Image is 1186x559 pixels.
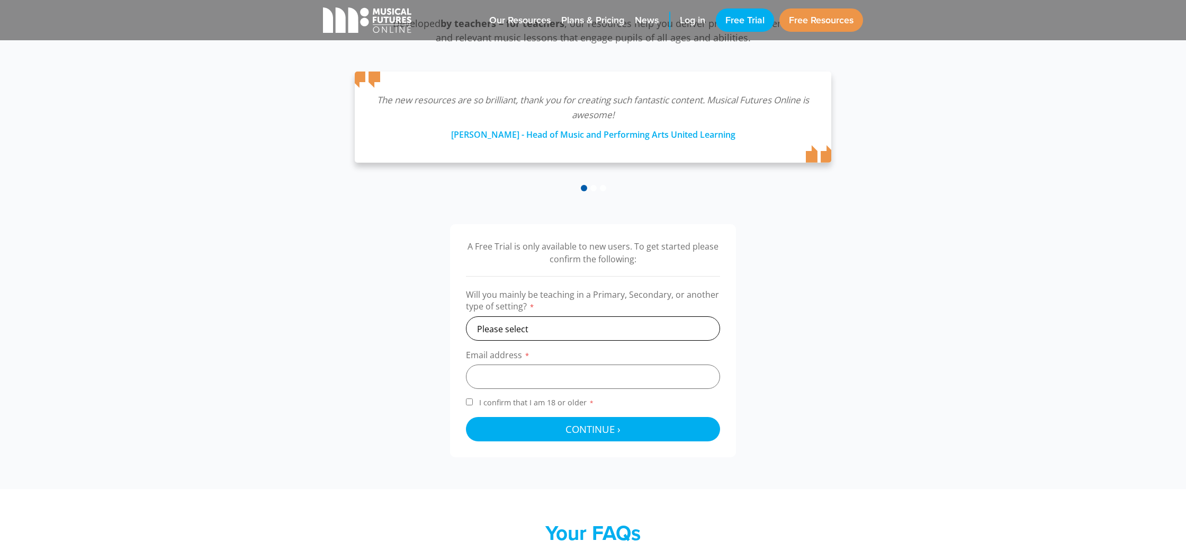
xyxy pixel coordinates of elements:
h2: Your FAQs [387,521,799,545]
span: Plans & Pricing [561,13,624,28]
span: I confirm that I am 18 or older [477,397,596,407]
span: Continue › [565,422,621,436]
input: I confirm that I am 18 or older* [466,398,473,405]
a: Free Trial [716,8,774,32]
a: Free Resources [779,8,863,32]
button: Continue › [466,417,720,441]
span: News [635,13,659,28]
span: Log in [680,13,705,28]
p: The new resources are so brilliant, thank you for creating such fantastic content. Musical Future... [376,93,810,122]
div: [PERSON_NAME] - Head of Music and Performing Arts United Learning [376,122,810,141]
label: Will you mainly be teaching in a Primary, Secondary, or another type of setting? [466,289,720,316]
label: Email address [466,349,720,365]
span: Our Resources [489,13,551,28]
p: A Free Trial is only available to new users. To get started please confirm the following: [466,240,720,265]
